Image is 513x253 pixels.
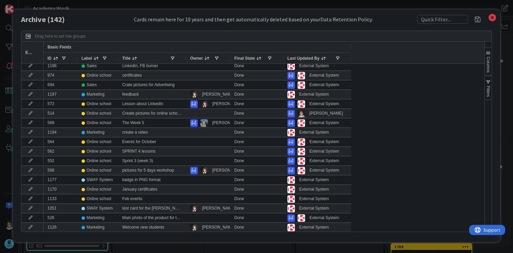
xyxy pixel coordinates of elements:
div: 1133 [43,194,77,203]
img: ES [298,119,305,127]
div: 569 [43,118,77,128]
div: Done [230,80,283,90]
div: Events for October [118,137,186,147]
div: Done [230,118,283,128]
div: Done [230,128,283,137]
div: [PERSON_NAME] [202,90,236,99]
div: The Week 5 [118,118,186,128]
img: ES [298,81,305,89]
div: Done [230,61,283,71]
div: Sales [87,81,97,89]
div: Feb events [118,194,186,203]
div: Main photo of the product for the course [118,213,186,222]
div: Sales [87,62,97,70]
div: External System [309,71,339,80]
div: Done [230,99,283,109]
div: 974 [43,71,77,80]
div: External System [299,185,329,194]
div: Online school [87,109,111,118]
span: Basic Fields [48,45,71,50]
div: Online school [87,138,111,146]
h1: Archive ( 142 ) [21,15,89,24]
img: ES [298,138,305,146]
div: External System [299,195,329,203]
div: Marketing [87,223,105,232]
div: 564 [43,137,77,147]
img: BN [200,167,208,174]
div: Crate pictures for Advertising [118,80,186,90]
span: Columns [486,57,491,73]
div: Lesson about LinkedIn [118,99,186,109]
div: External System [309,138,339,146]
div: 694 [43,80,77,90]
div: External System [309,81,339,89]
img: ES [298,100,305,108]
div: Marketing [87,90,105,99]
div: 1126 [43,223,77,232]
img: ES [298,157,305,165]
span: Edit [25,50,33,55]
span: Label [82,56,92,61]
span: Support [14,1,31,9]
div: Online school [87,147,111,156]
div: Online school [87,157,111,165]
img: ES [287,176,295,184]
span: Owner [190,56,203,61]
div: Online school [87,119,111,127]
div: 526 [43,213,77,222]
div: Row Groups [35,34,86,39]
div: [PERSON_NAME] [202,223,236,232]
div: Online school [87,71,111,80]
div: 1177 [43,175,77,184]
div: Welcome new students [118,223,186,232]
div: External System [309,119,339,127]
div: External System [299,90,329,99]
div: Done [230,156,283,166]
div: 1170 [43,185,77,194]
div: SWAY System [87,176,113,184]
img: ES [287,224,295,231]
div: External System [299,223,329,232]
div: LinkedIn, FB burner [118,61,186,71]
img: ES [287,186,295,193]
img: ES [287,205,295,212]
div: certificates [118,71,186,80]
div: January certificates [118,185,186,194]
div: [PERSON_NAME] [212,119,246,127]
span: Final State [234,56,255,61]
img: BN [190,224,198,231]
div: Online school [87,185,111,194]
img: ES [287,91,295,98]
div: pictures for 5 days workshop [118,166,186,175]
span: Drag here to set row groups [35,34,86,39]
span: Filters [486,86,491,97]
div: 1194 [43,128,77,137]
div: SWAY System [87,204,113,213]
div: Done [230,175,283,184]
div: External System [309,166,339,175]
div: Create pictures for online school kajabi [118,109,186,118]
div: Done [230,194,283,203]
img: ES [298,148,305,155]
div: External System [309,157,339,165]
div: Marketing [87,214,105,222]
div: [PERSON_NAME] [212,166,246,175]
div: 572 [43,99,77,109]
div: Marketing [87,128,105,137]
img: BN [190,91,198,98]
div: Online school [87,166,111,175]
img: ES [287,62,295,70]
div: [PERSON_NAME] [309,109,343,118]
div: External System [309,100,339,108]
div: Done [230,204,283,213]
span: Data Retention Policy [320,16,372,23]
div: Done [230,213,283,222]
div: 552 [43,156,77,166]
span: Last Updated By [287,56,320,61]
img: BN [200,100,208,108]
div: test card for the [PERSON_NAME] @marina issue [118,204,186,213]
img: TP [298,110,305,117]
div: External System [299,62,329,70]
div: 1197 [43,90,77,99]
div: Done [230,90,283,99]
